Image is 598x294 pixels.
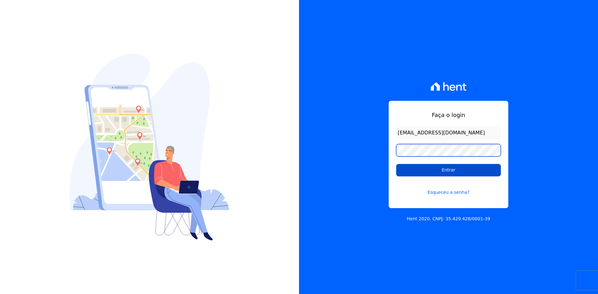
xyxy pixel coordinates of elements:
[407,216,490,222] p: Hent 2020. CNPJ: 35.429.428/0001-39
[396,127,501,139] input: Email
[396,181,501,196] a: Esqueceu a senha?
[396,164,501,176] input: Entrar
[396,111,501,119] h1: Faça o login
[69,54,230,240] img: Login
